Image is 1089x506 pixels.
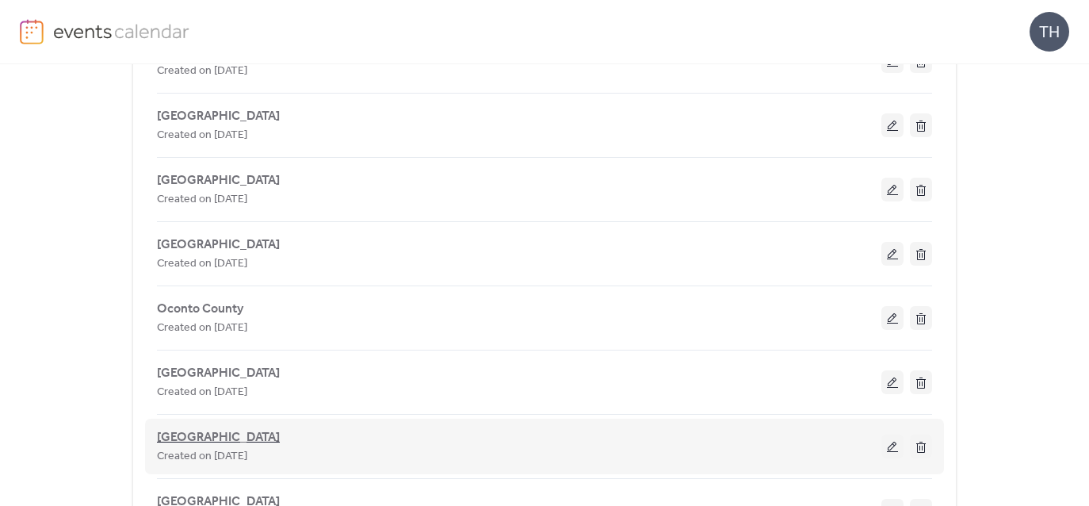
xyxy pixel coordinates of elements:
span: [GEOGRAPHIC_DATA] [157,236,280,255]
a: [GEOGRAPHIC_DATA] [157,176,280,185]
img: logo-type [53,19,190,43]
span: [GEOGRAPHIC_DATA] [157,107,280,126]
span: Created on [DATE] [157,126,247,145]
span: Created on [DATE] [157,255,247,274]
span: Created on [DATE] [157,190,247,209]
span: [GEOGRAPHIC_DATA] [157,171,280,190]
a: [GEOGRAPHIC_DATA] [157,433,280,443]
a: [GEOGRAPHIC_DATA] [157,369,280,378]
span: Created on [DATE] [157,62,247,81]
a: Oconto County [157,305,243,313]
span: [GEOGRAPHIC_DATA] [157,428,280,447]
span: Oconto County [157,300,243,319]
img: logo [20,19,44,44]
span: Created on [DATE] [157,447,247,466]
div: TH [1030,12,1069,52]
span: [GEOGRAPHIC_DATA] [157,364,280,383]
a: [GEOGRAPHIC_DATA] [157,240,280,249]
a: [GEOGRAPHIC_DATA] [157,112,280,121]
span: Created on [DATE] [157,319,247,338]
a: [GEOGRAPHIC_DATA] [157,497,280,506]
span: Created on [DATE] [157,383,247,402]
